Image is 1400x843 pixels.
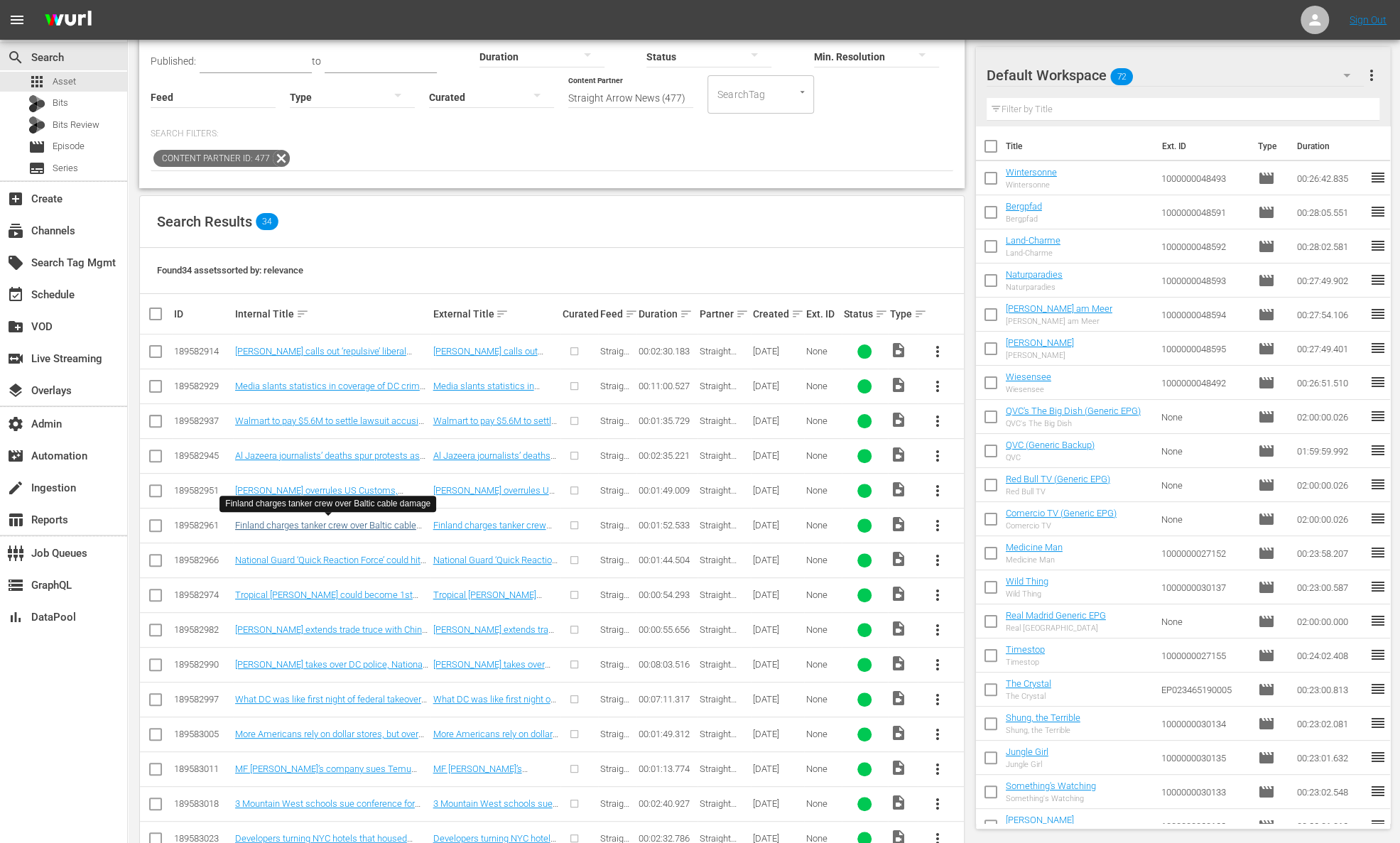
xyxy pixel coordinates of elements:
td: 1000000048493 [1156,161,1252,195]
a: What DC was like first night of federal takeover: SAN reporter hits the streets [235,694,427,715]
span: Series [53,161,78,175]
span: Channels [7,222,24,239]
a: [PERSON_NAME] takes over DC police, National Guard deployed despite crime drop: Unbiased Updates,... [433,659,550,702]
td: 01:59:59.992 [1291,434,1369,468]
span: Straight Arrow News [700,520,749,541]
div: 00:08:03.516 [639,659,695,670]
span: Straight Arrow News. Unbiased. Straight Facts. [600,346,634,420]
div: 00:02:35.221 [639,450,695,461]
a: Real Madrid Generic EPG [1006,610,1106,621]
td: 00:27:54.106 [1291,298,1369,332]
td: None [1156,434,1252,468]
td: 00:26:42.835 [1291,161,1369,195]
a: Bergpfad [1006,201,1042,212]
td: 00:23:58.207 [1291,536,1369,570]
div: 189582929 [174,381,231,391]
span: Live Streaming [7,350,24,367]
span: reorder [1369,476,1386,493]
a: MF [PERSON_NAME]’s company sues Temu alleging counterfeit merchandise [235,763,417,785]
span: sort [625,308,638,320]
div: 189582974 [174,589,231,600]
button: more_vert [920,474,954,508]
span: Straight Arrow News. Unbiased. Straight Facts. [600,415,634,490]
span: Video [890,550,907,567]
a: Timestop [1006,644,1045,655]
span: Straight Arrow News. Unbiased. Straight Facts. [600,694,634,768]
td: 1000000048595 [1156,332,1252,366]
span: Straight Arrow News [700,415,749,437]
div: 00:01:44.504 [639,555,695,565]
span: Video [890,376,907,393]
span: Straight Arrow News [700,450,749,472]
span: Straight Arrow News. Unbiased. Straight Facts. [600,485,634,560]
div: 189582961 [174,520,231,531]
span: reorder [1369,680,1386,697]
div: None [806,555,840,565]
div: 189582951 [174,485,231,496]
div: Internal Title [235,305,429,322]
div: Feed [600,305,634,322]
span: Episode [1257,511,1274,528]
span: Episode [1257,238,1274,255]
span: Video [890,690,907,707]
span: Video [890,516,907,533]
span: to [312,55,321,67]
td: 00:23:00.813 [1291,673,1369,707]
span: sort [496,308,509,320]
td: None [1156,604,1252,638]
div: Curated [563,308,597,320]
a: 3 Mountain West schools sue conference for tens of millions as they depart [235,798,420,820]
div: Type [890,305,916,322]
div: 00:01:52.533 [639,520,695,531]
span: menu [9,11,26,28]
div: None [806,520,840,531]
span: reorder [1369,408,1386,425]
a: Red Bull TV (Generic EPG) [1006,474,1110,484]
span: Video [890,620,907,637]
div: QVC's The Big Dish [1006,419,1141,428]
a: [PERSON_NAME] extends trade truce with China another 90 days [433,624,558,656]
td: 00:28:02.581 [1291,229,1369,263]
span: Straight Arrow News [700,624,749,646]
div: 189582966 [174,555,231,565]
span: Bits [53,96,68,110]
div: 00:07:11.317 [639,694,695,705]
a: Walmart to pay $5.6M to settle lawsuit accusing it of overcharging customers [433,415,556,447]
span: reorder [1369,544,1386,561]
div: 00:02:30.183 [639,346,695,357]
button: more_vert [920,613,954,647]
span: more_vert [928,726,945,743]
div: 00:11:00.527 [639,381,695,391]
span: more_vert [928,621,945,638]
a: Shung, the Terrible [1006,712,1080,723]
td: 00:27:49.401 [1291,332,1369,366]
td: EP023465190005 [1156,673,1252,707]
div: 189582914 [174,346,231,357]
span: Search [7,49,24,66]
span: VOD [7,318,24,335]
button: more_vert [920,369,954,403]
span: GraphQL [7,577,24,594]
span: Episode [1257,374,1274,391]
button: Open [796,85,809,99]
td: None [1156,400,1252,434]
span: Episode [1257,170,1274,187]
a: Al Jazeera journalists’ deaths spur protests as IDF levels fresh accusations [235,450,425,472]
span: Straight Arrow News [700,589,749,611]
div: 189582937 [174,415,231,426]
span: Episode [1257,306,1274,323]
button: more_vert [920,578,954,612]
a: [PERSON_NAME] takes over DC police, National Guard deployed despite crime drop: Unbiased Updates,... [235,659,428,691]
span: DataPool [7,609,24,626]
a: Finland charges tanker crew over Baltic cable damage [235,520,422,541]
button: more_vert [920,682,954,717]
a: The Crystal [1006,678,1051,689]
td: None [1156,502,1252,536]
td: 1000000048492 [1156,366,1252,400]
td: 02:00:00.000 [1291,604,1369,638]
span: sort [791,308,804,320]
span: more_vert [928,517,945,534]
a: [PERSON_NAME] overrules US Customs, decides gold will not face tariffs [235,485,403,506]
div: Ext. ID [806,308,840,320]
div: Finland charges tanker crew over Baltic cable damage [225,498,430,510]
